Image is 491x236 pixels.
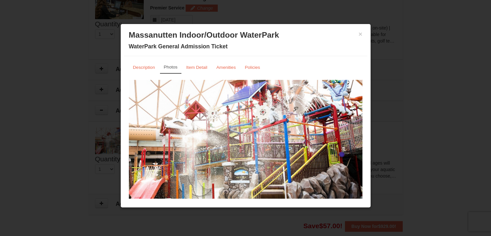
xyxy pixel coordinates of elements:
button: × [359,31,362,37]
small: Photos [164,65,178,69]
small: Amenities [216,65,236,70]
a: Policies [240,61,264,74]
img: 6619917-1403-22d2226d.jpg [129,80,362,208]
a: Photos [160,61,181,74]
small: Item Detail [186,65,207,70]
a: Description [129,61,159,74]
a: Item Detail [182,61,212,74]
h4: WaterPark General Admission Ticket [129,43,362,50]
small: Description [133,65,155,70]
a: Amenities [212,61,240,74]
h3: Massanutten Indoor/Outdoor WaterPark [129,30,362,40]
small: Policies [245,65,260,70]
